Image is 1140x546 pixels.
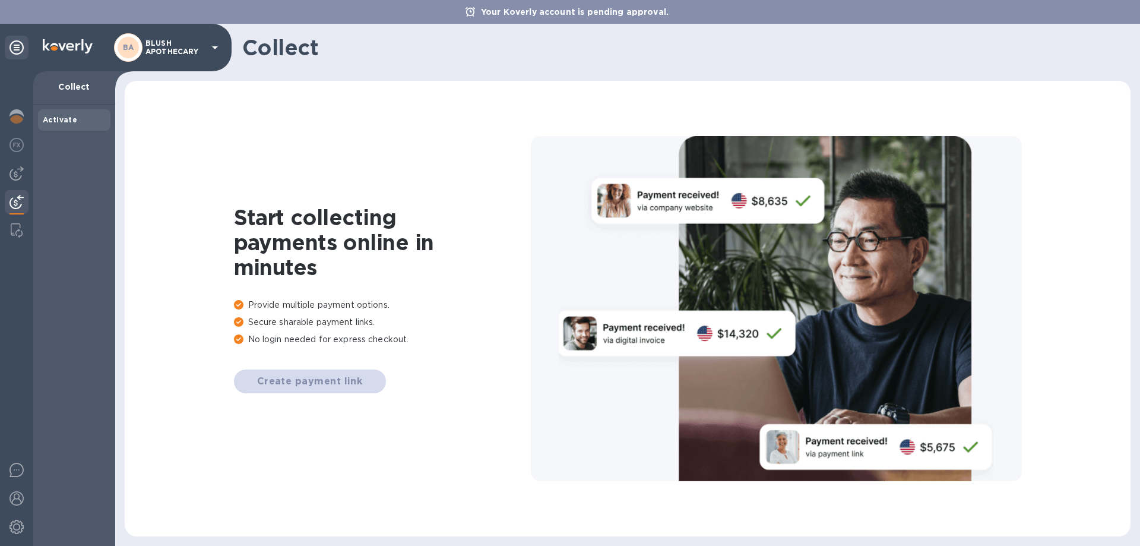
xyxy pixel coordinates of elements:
[5,36,28,59] div: Unpin categories
[43,39,93,53] img: Logo
[123,43,134,52] b: BA
[234,205,531,280] h1: Start collecting payments online in minutes
[242,35,1121,60] h1: Collect
[234,299,531,311] p: Provide multiple payment options.
[43,115,77,124] b: Activate
[475,6,674,18] p: Your Koverly account is pending approval.
[9,138,24,152] img: Foreign exchange
[234,316,531,329] p: Secure sharable payment links.
[43,81,106,93] p: Collect
[234,333,531,346] p: No login needed for express checkout.
[145,39,205,56] p: BLUSH APOTHECARY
